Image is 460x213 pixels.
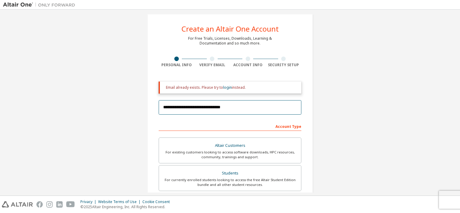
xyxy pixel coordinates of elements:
[188,36,272,46] div: For Free Trials, Licenses, Downloads, Learning & Documentation and so much more.
[66,201,75,208] img: youtube.svg
[266,63,302,67] div: Security Setup
[159,121,301,131] div: Account Type
[80,199,98,204] div: Privacy
[163,169,297,177] div: Students
[98,199,142,204] div: Website Terms of Use
[223,85,232,90] a: login
[159,63,194,67] div: Personal Info
[142,199,173,204] div: Cookie Consent
[3,2,78,8] img: Altair One
[80,204,173,209] p: © 2025 Altair Engineering, Inc. All Rights Reserved.
[56,201,63,208] img: linkedin.svg
[166,85,297,90] div: Email already exists. Please try to instead.
[194,63,230,67] div: Verify Email
[163,177,297,187] div: For currently enrolled students looking to access the free Altair Student Edition bundle and all ...
[163,150,297,159] div: For existing customers looking to access software downloads, HPC resources, community, trainings ...
[2,201,33,208] img: altair_logo.svg
[36,201,43,208] img: facebook.svg
[163,141,297,150] div: Altair Customers
[46,201,53,208] img: instagram.svg
[182,25,279,32] div: Create an Altair One Account
[230,63,266,67] div: Account Info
